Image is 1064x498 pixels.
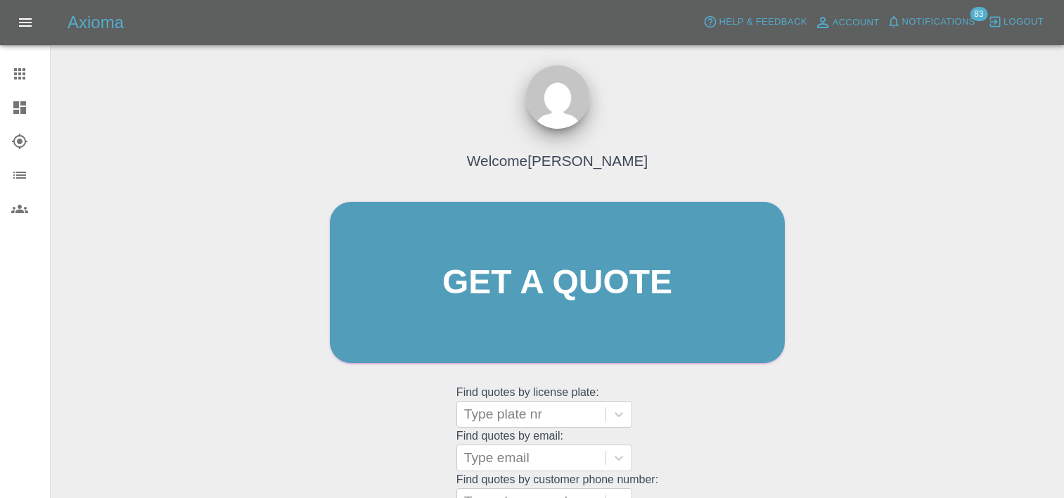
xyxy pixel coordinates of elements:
span: Notifications [902,14,975,30]
a: Account [811,11,883,34]
button: Open drawer [8,6,42,39]
button: Notifications [883,11,979,33]
span: Logout [1004,14,1044,30]
grid: Find quotes by email: [456,430,658,471]
grid: Find quotes by license plate: [456,386,658,428]
span: Account [833,15,880,31]
button: Help & Feedback [700,11,810,33]
img: ... [526,65,589,129]
span: Help & Feedback [719,14,807,30]
h5: Axioma [68,11,124,34]
a: Get a quote [330,202,785,363]
span: 83 [970,7,987,21]
button: Logout [985,11,1047,33]
h4: Welcome [PERSON_NAME] [467,150,648,172]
